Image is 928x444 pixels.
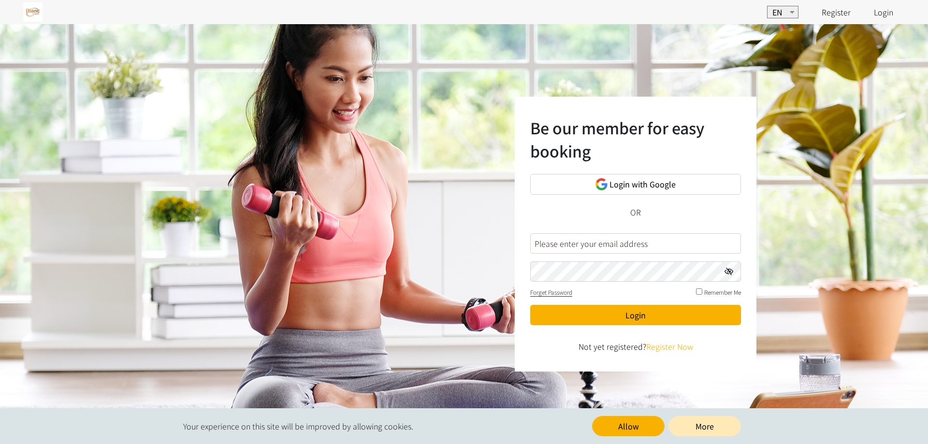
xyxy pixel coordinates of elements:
a: Register [822,6,851,18]
div: OR [530,206,741,218]
span: Your experience on this site will be improved by allowing cookies. [183,420,413,432]
a: More [668,416,741,436]
a: Login with Google [530,174,741,195]
span: Remember Me [704,288,741,296]
a: Not yet registered?Register Now [579,341,693,352]
img: THgjIW9v0vP8FkcVPggNTCb1B0l2x6CQsFzpAQmc.jpg [23,2,43,22]
h1: Be our member for easy booking [530,116,741,162]
img: google-icon.png [595,178,608,190]
a: Login [874,6,893,18]
button: Login [530,305,741,325]
input: Please enter your email address [530,233,741,254]
button: Allow [592,416,665,436]
span: Login with Google [609,178,676,190]
span: Register Now [646,341,693,352]
a: Forget Password [530,288,572,297]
